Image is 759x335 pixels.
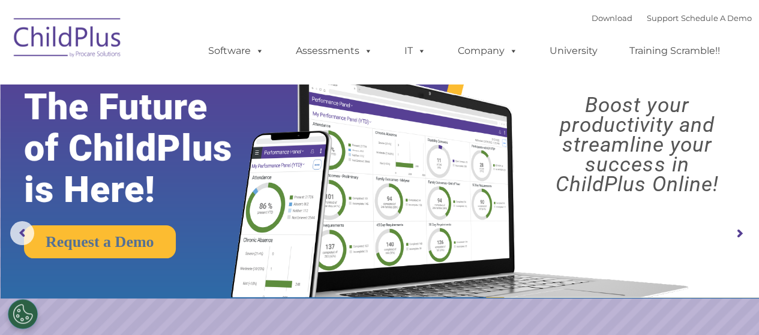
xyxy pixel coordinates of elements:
[592,13,632,23] a: Download
[617,39,732,63] a: Training Scramble!!
[284,39,385,63] a: Assessments
[167,79,203,88] span: Last name
[24,86,266,210] rs-layer: The Future of ChildPlus is Here!
[681,13,752,23] a: Schedule A Demo
[446,39,530,63] a: Company
[167,128,218,137] span: Phone number
[8,299,38,329] button: Cookies Settings
[524,95,749,194] rs-layer: Boost your productivity and streamline your success in ChildPlus Online!
[24,225,176,258] a: Request a Demo
[538,39,610,63] a: University
[196,39,276,63] a: Software
[647,13,679,23] a: Support
[592,13,752,23] font: |
[392,39,438,63] a: IT
[8,10,128,70] img: ChildPlus by Procare Solutions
